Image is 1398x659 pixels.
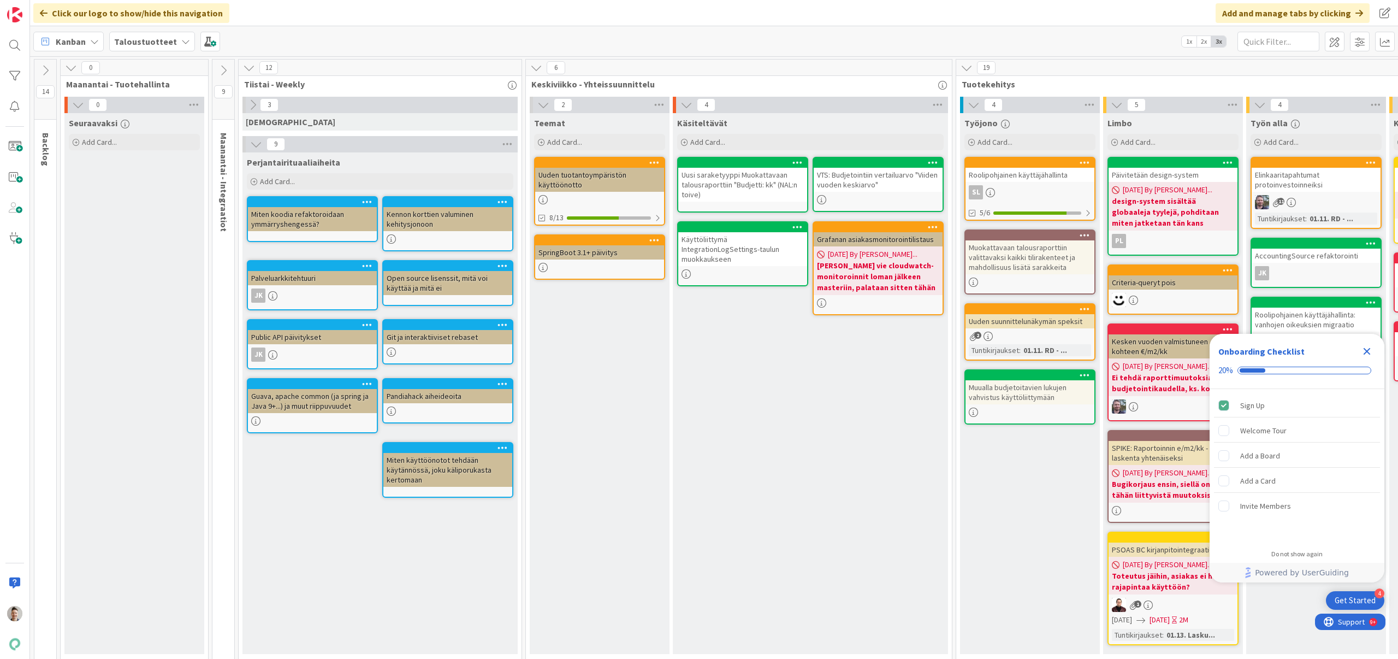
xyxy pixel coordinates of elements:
[1109,399,1237,414] div: TK
[974,332,981,339] span: 2
[964,157,1095,221] a: Roolipohjainen käyttäjähallintasl5/6
[535,168,664,192] div: Uuden tuotantoympäristön käyttöönotto
[1251,238,1382,288] a: AccountingSource refaktorointiJK
[33,3,229,23] div: Click our logo to show/hide this navigation
[1123,184,1212,196] span: [DATE] By [PERSON_NAME]...
[1375,589,1384,598] div: 4
[1182,36,1196,47] span: 1x
[248,379,377,413] div: Guava, apache common (ja spring ja Java 9+...) ja muut riippuvuudet
[1252,158,1381,192] div: Elinkaaritapahtumat protoinvestoinneiksi
[965,231,1094,274] div: Muokattavaan talousraporttiin valittavaksi kaikki tilirakenteet ja mahdollisuus lisätä sarakkeita
[247,319,378,369] a: Public API päivityksetJK
[382,442,513,498] a: Miten käyttöönotot tehdään käytännössä, joku käliporukasta kertomaan
[248,330,377,344] div: Public API päivitykset
[1179,614,1188,626] div: 2M
[814,222,943,246] div: Grafanan asiakasmonitorointilistaus
[678,232,807,266] div: Käyttöliittymä IntegrationLogSettings-taulun muokkaukseen
[1218,366,1376,375] div: Checklist progress: 20%
[248,320,377,344] div: Public API päivitykset
[678,158,807,202] div: Uusi saraketyyppi Muokattavaan talousraporttiin "Budjetti: kk" (NAL:n toive)
[382,378,513,423] a: Pandiahack aiheideoita
[678,222,807,266] div: Käyttöliittymä IntegrationLogSettings-taulun muokkaukseen
[1109,431,1237,465] div: SPIKE: Raportoinnin e/m2/kk -laskenta yhtenäiseksi
[965,158,1094,182] div: Roolipohjainen käyttäjähallinta
[554,98,572,111] span: 2
[383,443,512,487] div: Miten käyttöönotot tehdään käytännössä, joku käliporukasta kertomaan
[535,245,664,260] div: SpringBoot 3.1+ päivitys
[1123,361,1212,372] span: [DATE] By [PERSON_NAME]...
[260,176,295,186] span: Add Card...
[1214,393,1380,417] div: Sign Up is complete.
[965,304,1094,328] div: Uuden suunnittelunäkymän speksit
[1305,213,1307,225] span: :
[1107,430,1239,523] a: SPIKE: Raportoinnin e/m2/kk -laskenta yhtenäiseksi[DATE] By [PERSON_NAME]...Bugikorjaus ensin, si...
[1252,266,1381,280] div: JK
[1109,598,1237,612] div: AA
[1210,389,1384,543] div: Checklist items
[382,319,513,364] a: Git ja interaktiiviset rebaset
[1240,424,1287,437] div: Welcome Tour
[964,117,998,128] span: Työjono
[383,389,512,403] div: Pandiahack aiheideoita
[248,271,377,285] div: Palveluarkkitehtuuri
[1109,234,1237,248] div: PL
[1150,614,1170,626] span: [DATE]
[1107,532,1239,645] a: PSOAS BC kirjanpitointegraatio[DATE] By [PERSON_NAME]...Toteutus jäihin, asiakas ei halua rajapin...
[1214,469,1380,493] div: Add a Card is incomplete.
[1255,566,1349,579] span: Powered by UserGuiding
[1021,344,1070,356] div: 01.11. RD - ...
[1109,325,1237,358] div: Kesken vuoden valmistuneen kohteen €/m2/kk
[1196,36,1211,47] span: 2x
[218,133,229,232] span: Maanantai - Integraatiot
[1264,137,1299,147] span: Add Card...
[383,379,512,403] div: Pandiahack aiheideoita
[547,61,565,74] span: 6
[677,157,808,213] a: Uusi saraketyyppi Muokattavaan talousraporttiin "Budjetti: kk" (NAL:n toive)
[969,185,983,199] div: sl
[677,221,808,286] a: Käyttöliittymä IntegrationLogSettings-taulun muokkaukseen
[964,230,1095,295] a: Muokattavaan talousraporttiin valittavaksi kaikki tilirakenteet ja mahdollisuus lisätä sarakkeita
[813,221,944,315] a: Grafanan asiakasmonitorointilistaus[DATE] By [PERSON_NAME]...[PERSON_NAME] vie cloudwatch-monitor...
[534,234,665,280] a: SpringBoot 3.1+ päivitys
[534,157,665,226] a: Uuden tuotantoympäristön käyttöönotto8/13
[81,61,100,74] span: 0
[965,240,1094,274] div: Muokattavaan talousraporttiin valittavaksi kaikki tilirakenteet ja mahdollisuus lisätä sarakkeita
[1271,550,1323,558] div: Do not show again
[1112,614,1132,626] span: [DATE]
[247,196,378,242] a: Miten koodia refaktoroidaan ymmärryshengessä?
[259,61,278,74] span: 12
[1335,595,1376,606] div: Get Started
[1237,32,1319,51] input: Quick Filter...
[1252,168,1381,192] div: Elinkaaritapahtumat protoinvestoinneiksi
[977,61,996,74] span: 19
[1112,629,1162,641] div: Tuntikirjaukset
[1107,264,1239,315] a: Criteria-queryt poisMH
[535,158,664,192] div: Uuden tuotantoympäristön käyttöönotto
[1109,533,1237,557] div: PSOAS BC kirjanpitointegraatio
[7,7,22,22] img: Visit kanbanzone.com
[1251,297,1382,357] a: Roolipohjainen käyttäjähallinta: vanhojen oikeuksien migraatiosl
[1252,239,1381,263] div: AccountingSource refaktorointi
[1218,345,1305,358] div: Onboarding Checklist
[251,289,265,303] div: JK
[1134,601,1141,608] span: 1
[1123,467,1212,479] span: [DATE] By [PERSON_NAME]...
[813,157,944,212] a: VTS: Budjetointiin vertailuarvo "Viiden vuoden keskiarvo"
[828,249,917,260] span: [DATE] By [PERSON_NAME]...
[690,137,725,147] span: Add Card...
[1255,195,1269,209] img: TK
[1019,344,1021,356] span: :
[965,168,1094,182] div: Roolipohjainen käyttäjähallinta
[1112,570,1234,592] b: Toteutus jäihin, asiakas ei halua rajapintaa käyttöön?
[248,348,377,362] div: JK
[1255,266,1269,280] div: JK
[1326,591,1384,610] div: Open Get Started checklist, remaining modules: 4
[1123,559,1212,570] span: [DATE] By [PERSON_NAME]...
[1107,117,1132,128] span: Limbo
[40,133,51,166] span: Backlog
[549,212,564,223] span: 8/13
[1112,598,1126,612] img: AA
[36,85,55,98] span: 14
[260,98,279,111] span: 3
[383,320,512,344] div: Git ja interaktiiviset rebaset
